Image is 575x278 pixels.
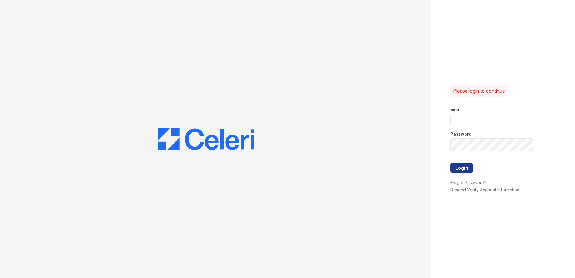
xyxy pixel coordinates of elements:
a: Forgot Password? [450,180,486,185]
button: Login [450,163,473,173]
label: Email [450,107,462,113]
a: Resend Verify Account Information [450,187,519,192]
p: Please login to continue [453,87,505,94]
label: Password [450,131,472,137]
img: CE_Logo_Blue-a8612792a0a2168367f1c8372b55b34899dd931a85d93a1a3d3e32e68fde9ad4.png [158,128,254,150]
